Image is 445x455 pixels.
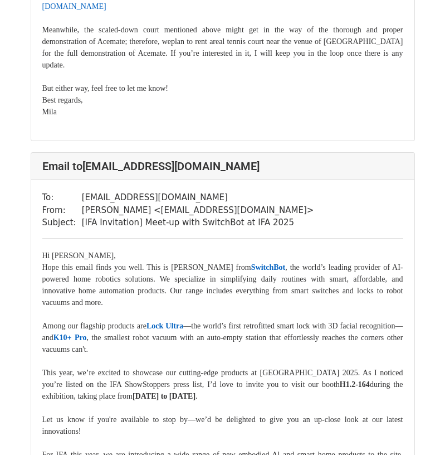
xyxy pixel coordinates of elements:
[53,333,87,342] a: K10+ Pro
[82,191,314,204] td: [EMAIL_ADDRESS][DOMAIN_NAME]
[42,84,169,93] span: But either way, feel free to let me know!
[42,251,116,260] span: Hi [PERSON_NAME],
[389,401,445,455] iframe: Chat Widget
[42,96,83,104] span: Best regards,
[146,322,183,330] a: Lock Ultra
[42,216,82,229] td: Subject:
[82,204,314,217] td: [PERSON_NAME] < [EMAIL_ADDRESS][DOMAIN_NAME] >
[42,322,403,354] span: Among our flagship products are —the world’s first retrofitted smart lock with 3D facial recognit...
[42,369,403,400] span: This year, we’re excited to showcase our cutting-edge products at [GEOGRAPHIC_DATA] 2025. As I no...
[42,108,57,116] span: Mila
[42,37,403,81] span: real tennis court near the venue of [GEOGRAPHIC_DATA] for the full demonstration of Acemate. If y...
[42,159,403,173] h4: Email to [EMAIL_ADDRESS][DOMAIN_NAME]
[151,263,251,272] span: his is [PERSON_NAME] from
[251,263,285,272] a: SwitchBot
[340,380,370,389] b: H1.2-164
[133,392,195,400] b: [DATE] to [DATE]
[171,37,213,46] span: plan to rent a
[42,26,403,46] span: Meanwhile, the scaled-down court mentioned above might get in the way of the thorough and proper ...
[42,191,82,204] td: To:
[82,216,314,229] td: [IFA Invitation] Meet-up with SwitchBot at IFA 2025
[42,263,151,272] span: Hope this email finds you well. T
[42,263,403,307] span: , the world’s leading provider of AI-powered home robotics solutions. We specialize in simplifyin...
[42,415,403,435] span: Let us know if you're available to stop by—we’d be delighted to give you an up-close look at our ...
[42,204,82,217] td: From:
